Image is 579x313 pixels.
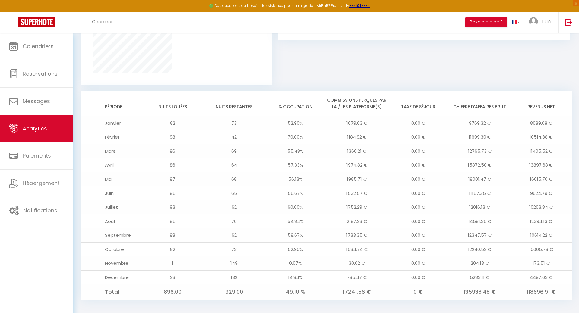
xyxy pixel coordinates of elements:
[510,91,572,116] th: Revenus net
[265,91,326,116] th: % Occupation
[449,186,511,200] td: 11157.35 €
[510,130,572,144] td: 10514.38 €
[388,242,449,256] td: 0.00 €
[81,242,142,256] td: Octobre
[81,228,142,243] td: Septembre
[18,17,55,27] img: Super Booking
[510,116,572,130] td: 8689.68 €
[92,18,113,25] span: Chercher
[449,242,511,256] td: 12240.52 €
[81,284,142,300] td: Total
[203,242,265,256] td: 73
[203,200,265,214] td: 62
[510,242,572,256] td: 10605.78 €
[203,116,265,130] td: 73
[449,144,511,158] td: 12765.73 €
[388,270,449,284] td: 0.00 €
[203,91,265,116] th: Nuits restantes
[565,18,572,26] img: logout
[265,256,326,271] td: 0.67%
[510,158,572,172] td: 13897.68 €
[142,130,204,144] td: 98
[542,18,551,25] span: Luc
[23,152,51,159] span: Paiements
[388,130,449,144] td: 0.00 €
[529,17,538,26] img: ...
[23,97,50,105] span: Messages
[23,70,58,77] span: Réservations
[510,284,572,300] td: 118696.91 €
[326,172,388,186] td: 1985.71 €
[203,214,265,228] td: 70
[326,256,388,271] td: 30.62 €
[449,172,511,186] td: 18001.47 €
[81,130,142,144] td: Février
[510,214,572,228] td: 12394.13 €
[81,158,142,172] td: Avril
[388,200,449,214] td: 0.00 €
[142,214,204,228] td: 85
[449,256,511,271] td: 204.13 €
[326,200,388,214] td: 1752.29 €
[326,214,388,228] td: 2187.23 €
[449,214,511,228] td: 14581.36 €
[203,228,265,243] td: 62
[81,256,142,271] td: Novembre
[81,172,142,186] td: Mai
[23,42,54,50] span: Calendriers
[265,214,326,228] td: 54.84%
[265,270,326,284] td: 14.84%
[510,172,572,186] td: 16015.76 €
[203,130,265,144] td: 42
[388,172,449,186] td: 0.00 €
[326,270,388,284] td: 785.47 €
[326,242,388,256] td: 1634.74 €
[142,144,204,158] td: 86
[388,228,449,243] td: 0.00 €
[465,17,507,27] button: Besoin d'aide ?
[388,91,449,116] th: Taxe de séjour
[142,91,204,116] th: Nuits louées
[142,186,204,200] td: 85
[142,256,204,271] td: 1
[81,186,142,200] td: Juin
[388,214,449,228] td: 0.00 €
[203,284,265,300] td: 929.00
[524,12,558,33] a: ... Luc
[142,200,204,214] td: 93
[349,3,370,8] a: >>> ICI <<<<
[388,256,449,271] td: 0.00 €
[449,284,511,300] td: 135938.48 €
[81,91,142,116] th: Période
[23,179,60,187] span: Hébergement
[326,130,388,144] td: 1184.92 €
[265,284,326,300] td: 49.10 %
[203,144,265,158] td: 69
[87,12,117,33] a: Chercher
[265,242,326,256] td: 52.90%
[449,130,511,144] td: 11699.30 €
[203,186,265,200] td: 65
[81,200,142,214] td: Juillet
[142,158,204,172] td: 86
[265,130,326,144] td: 70.00%
[449,228,511,243] td: 12347.57 €
[326,144,388,158] td: 1360.21 €
[265,228,326,243] td: 58.67%
[265,200,326,214] td: 60.00%
[326,116,388,130] td: 1079.63 €
[265,144,326,158] td: 55.48%
[449,116,511,130] td: 9769.32 €
[203,172,265,186] td: 68
[203,158,265,172] td: 64
[510,144,572,158] td: 11405.52 €
[510,200,572,214] td: 10263.84 €
[142,172,204,186] td: 87
[23,207,57,214] span: Notifications
[23,125,47,132] span: Analytics
[81,116,142,130] td: Janvier
[203,256,265,271] td: 149
[510,270,572,284] td: 4497.63 €
[81,144,142,158] td: Mars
